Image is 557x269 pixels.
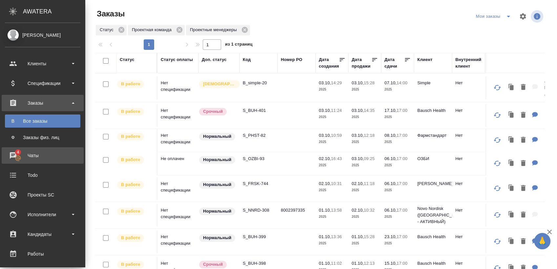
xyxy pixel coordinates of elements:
p: 06.10, [384,208,397,213]
p: 14:29 [331,80,342,85]
span: из 1 страниц [225,40,253,50]
button: Удалить [518,235,529,248]
div: Заказы физ. лиц [8,134,77,141]
p: Срочный [203,108,223,115]
div: Номер PO [281,56,302,63]
div: Исполнители [5,210,80,219]
p: 2025 [352,114,378,120]
p: В работе [121,108,140,115]
a: 4Чаты [2,147,84,164]
p: Проектные менеджеры [190,27,239,33]
td: Нет спецификации [157,104,198,127]
p: 15.10, [384,261,397,266]
p: 01.10, [319,261,331,266]
p: Нормальный [203,181,231,188]
p: В работе [121,208,140,215]
button: Клонировать [505,134,518,147]
span: Заказы [95,9,125,19]
p: Нет [455,207,482,214]
p: 11:18 [364,181,375,186]
p: Нет [455,132,482,139]
button: Удалить [518,109,529,122]
p: 14:35 [364,108,375,113]
button: Обновить [489,207,505,223]
p: ОЗБИ [417,155,449,162]
div: Выставляет ПМ после принятия заказа от КМа [116,234,154,242]
p: В работе [121,156,140,163]
p: 03.10, [352,156,364,161]
p: 17:00 [397,208,407,213]
div: Статус по умолчанию для стандартных заказов [198,207,236,216]
div: Выставляет ПМ после принятия заказа от КМа [116,260,154,269]
a: Работы [2,246,84,262]
div: Статус оплаты [161,56,193,63]
p: Проектная команда [132,27,174,33]
p: 17:00 [397,108,407,113]
div: Выставляет ПМ после принятия заказа от КМа [116,207,154,216]
p: 11:24 [331,108,342,113]
div: Проектные менеджеры [186,25,250,35]
p: Нормальный [203,133,231,140]
div: Заказы [5,98,80,108]
div: Работы [5,249,80,259]
td: Не оплачен [157,152,198,175]
p: 06.10, [384,181,397,186]
div: Todo [5,170,80,180]
p: 2025 [384,114,411,120]
p: 17:00 [397,156,407,161]
p: 03.10, [319,80,331,85]
p: Simple [417,80,449,86]
p: Нет [455,260,482,267]
button: Удалить [518,81,529,94]
p: 12:13 [364,261,375,266]
div: Статус по умолчанию для стандартных заказов [198,155,236,164]
p: 11:02 [331,261,342,266]
span: Настроить таблицу [515,9,531,24]
p: 01.10, [352,234,364,239]
p: S_PHST-82 [243,132,274,139]
p: 2025 [319,240,345,247]
p: 10:31 [331,181,342,186]
p: 2025 [384,214,411,220]
p: 02.10, [352,208,364,213]
button: Удалить [518,134,529,147]
p: S_BUH-401 [243,107,274,114]
p: 16:43 [331,156,342,161]
p: 2025 [319,114,345,120]
p: 2025 [319,139,345,145]
div: Клиенты [5,59,80,69]
p: 17.10, [384,108,397,113]
p: 02.10, [352,181,364,186]
button: Клонировать [505,235,518,248]
p: 2025 [319,214,345,220]
p: 01.10, [352,261,364,266]
p: 02.10, [319,181,331,186]
p: [PERSON_NAME] [417,180,449,187]
div: Статус [120,56,134,63]
button: Удалить [518,182,529,195]
p: 01.10, [319,208,331,213]
p: 2025 [352,162,378,169]
div: Выставляется автоматически, если на указанный объем услуг необходимо больше времени в стандартном... [198,260,236,269]
button: Клонировать [505,208,518,222]
td: Нет спецификации [157,230,198,253]
div: Статус по умолчанию для стандартных заказов [198,180,236,189]
p: 2025 [319,187,345,194]
button: Удалить [518,157,529,170]
span: 4 [13,149,23,155]
div: Выставляет ПМ после принятия заказа от КМа [116,155,154,164]
p: В работе [121,81,140,87]
p: 2025 [352,187,378,194]
p: 2025 [352,139,378,145]
p: 09:25 [364,156,375,161]
p: 2025 [352,240,378,247]
div: Статус по умолчанию для стандартных заказов [198,234,236,242]
p: 02.10, [319,156,331,161]
span: 🙏 [537,234,548,248]
span: Посмотреть информацию [531,10,545,23]
div: Выставляет ПМ после принятия заказа от КМа [116,132,154,141]
p: В работе [121,133,140,140]
div: Дата создания [319,56,339,70]
p: 06.10, [384,156,397,161]
p: S_BUH-399 [243,234,274,240]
